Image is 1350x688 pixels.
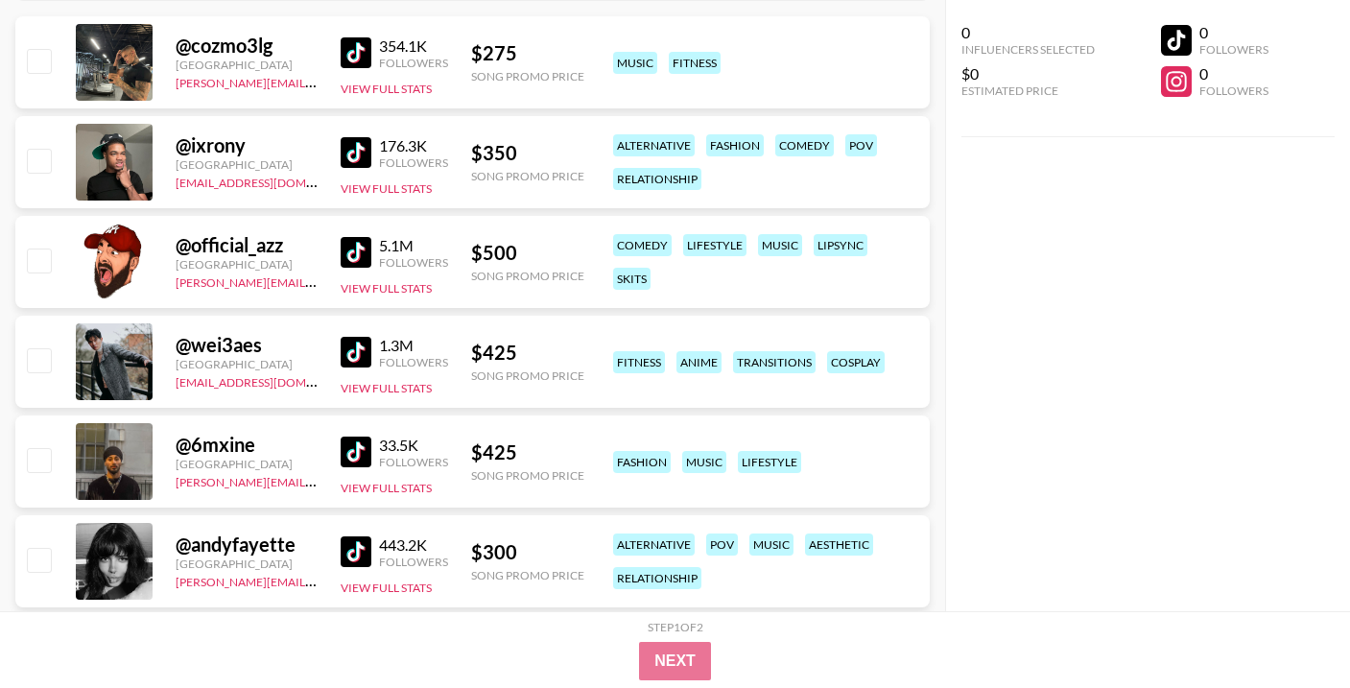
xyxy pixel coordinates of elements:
div: Song Promo Price [471,368,584,383]
div: pov [706,534,738,556]
div: fashion [706,134,764,156]
div: Followers [379,155,448,170]
div: 5.1M [379,236,448,255]
div: [GEOGRAPHIC_DATA] [176,157,318,172]
div: Step 1 of 2 [648,620,703,634]
div: @ cozmo3lg [176,34,318,58]
div: Followers [379,455,448,469]
div: 354.1K [379,36,448,56]
div: Influencers Selected [961,42,1095,57]
div: @ andyfayette [176,533,318,557]
a: [PERSON_NAME][EMAIL_ADDRESS][DOMAIN_NAME] [176,272,460,290]
div: 1.3M [379,336,448,355]
div: 0 [961,23,1095,42]
a: [EMAIL_ADDRESS][DOMAIN_NAME] [176,371,368,390]
button: View Full Stats [341,281,432,296]
div: 176.3K [379,136,448,155]
div: anime [676,351,722,373]
button: View Full Stats [341,381,432,395]
div: Estimated Price [961,83,1095,98]
div: Song Promo Price [471,468,584,483]
div: 443.2K [379,535,448,555]
div: comedy [775,134,834,156]
div: Song Promo Price [471,269,584,283]
img: TikTok [341,437,371,467]
button: View Full Stats [341,82,432,96]
div: alternative [613,534,695,556]
div: $ 500 [471,241,584,265]
div: @ official_azz [176,233,318,257]
div: lipsync [814,234,867,256]
div: skits [613,268,651,290]
div: 33.5K [379,436,448,455]
img: TikTok [341,137,371,168]
div: $0 [961,64,1095,83]
div: Followers [379,355,448,369]
div: fashion [613,451,671,473]
div: $ 425 [471,440,584,464]
div: relationship [613,168,701,190]
div: Song Promo Price [471,169,584,183]
button: View Full Stats [341,481,432,495]
a: [PERSON_NAME][EMAIL_ADDRESS][DOMAIN_NAME] [176,72,460,90]
img: TikTok [341,337,371,368]
div: [GEOGRAPHIC_DATA] [176,557,318,571]
div: cosplay [827,351,885,373]
div: $ 275 [471,41,584,65]
div: Followers [379,255,448,270]
button: Next [639,642,711,680]
div: pov [845,134,877,156]
div: Followers [379,56,448,70]
div: fitness [613,351,665,373]
div: @ ixrony [176,133,318,157]
div: alternative [613,134,695,156]
div: 0 [1199,23,1268,42]
div: Song Promo Price [471,69,584,83]
div: [GEOGRAPHIC_DATA] [176,257,318,272]
div: 0 [1199,64,1268,83]
button: View Full Stats [341,181,432,196]
a: [EMAIL_ADDRESS][DOMAIN_NAME] [176,172,368,190]
div: $ 300 [471,540,584,564]
div: Followers [379,555,448,569]
img: TikTok [341,37,371,68]
div: $ 350 [471,141,584,165]
div: music [758,234,802,256]
div: $ 425 [471,341,584,365]
div: relationship [613,567,701,589]
div: Followers [1199,42,1268,57]
div: comedy [613,234,672,256]
div: aesthetic [805,534,873,556]
div: @ wei3aes [176,333,318,357]
div: [GEOGRAPHIC_DATA] [176,357,318,371]
div: Song Promo Price [471,568,584,582]
div: lifestyle [738,451,801,473]
div: [GEOGRAPHIC_DATA] [176,58,318,72]
img: TikTok [341,536,371,567]
div: @ 6mxine [176,433,318,457]
div: music [682,451,726,473]
a: [PERSON_NAME][EMAIL_ADDRESS][DOMAIN_NAME] [176,571,460,589]
div: transitions [733,351,816,373]
div: Followers [1199,83,1268,98]
img: TikTok [341,237,371,268]
div: [GEOGRAPHIC_DATA] [176,457,318,471]
div: lifestyle [683,234,746,256]
div: music [613,52,657,74]
div: fitness [669,52,721,74]
button: View Full Stats [341,581,432,595]
div: music [749,534,793,556]
a: [PERSON_NAME][EMAIL_ADDRESS][DOMAIN_NAME] [176,471,460,489]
